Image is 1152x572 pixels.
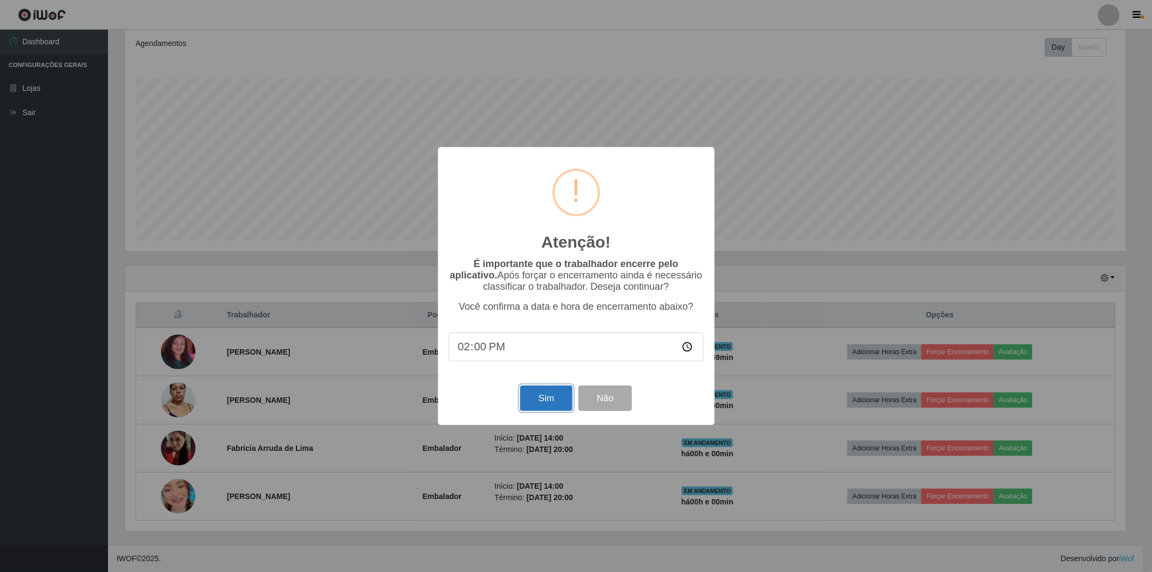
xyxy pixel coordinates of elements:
[450,258,678,281] b: É importante que o trabalhador encerre pelo aplicativo.
[541,232,610,252] h2: Atenção!
[520,385,572,411] button: Sim
[449,258,704,292] p: Após forçar o encerramento ainda é necessário classificar o trabalhador. Deseja continuar?
[449,301,704,312] p: Você confirma a data e hora de encerramento abaixo?
[578,385,632,411] button: Não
